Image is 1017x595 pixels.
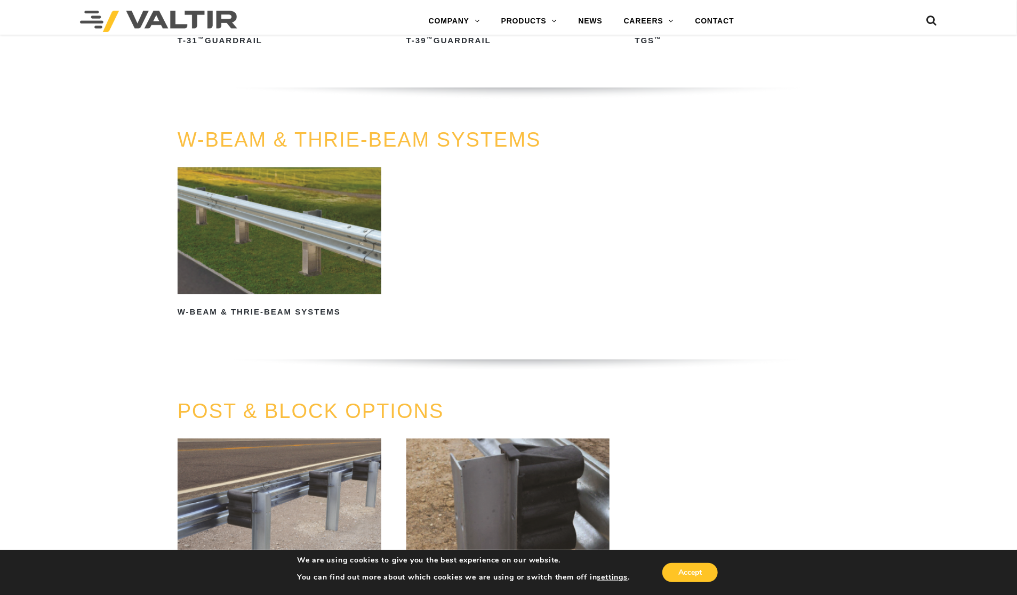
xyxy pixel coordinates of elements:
[80,11,237,32] img: Valtir
[568,11,613,32] a: NEWS
[427,36,434,42] sup: ™
[406,32,610,49] h2: T-39 Guardrail
[597,573,628,582] button: settings
[613,11,685,32] a: CAREERS
[178,167,381,321] a: W-Beam & Thrie-Beam Systems
[178,304,381,321] h2: W-Beam & Thrie-Beam Systems
[662,563,718,582] button: Accept
[635,32,839,49] h2: TGS
[685,11,745,32] a: CONTACT
[178,400,444,423] a: POST & BLOCK OPTIONS
[418,11,491,32] a: COMPANY
[178,128,541,151] a: W-BEAM & THRIE-BEAM SYSTEMS
[491,11,568,32] a: PRODUCTS
[297,556,630,565] p: We are using cookies to give you the best experience on our website.
[654,36,661,42] sup: ™
[297,573,630,582] p: You can find out more about which cookies we are using or switch them off in .
[198,36,205,42] sup: ™
[178,32,381,49] h2: T-31 Guardrail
